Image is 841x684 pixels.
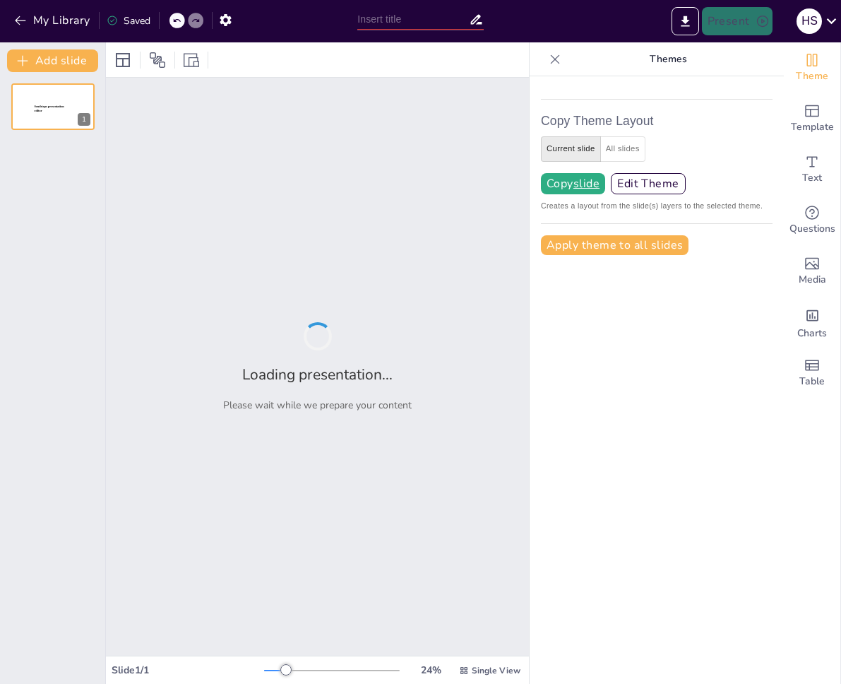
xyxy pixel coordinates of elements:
[223,399,412,412] p: Please wait while we prepare your content
[784,297,840,348] div: Add charts and graphs
[112,664,264,677] div: Slide 1 / 1
[611,173,686,194] button: Edit Theme
[181,49,202,71] div: Resize presentation
[541,200,773,212] span: Creates a layout from the slide(s) layers to the selected theme.
[11,9,96,32] button: My Library
[541,235,688,255] button: Apply theme to all slides
[11,83,95,130] div: 1
[357,9,469,30] input: Insert title
[796,69,828,84] span: Theme
[7,49,98,72] button: Add slide
[541,173,605,194] button: Copyslide
[541,136,773,162] div: create layout
[784,246,840,297] div: Add images, graphics, shapes or video
[702,7,773,35] button: Present
[672,7,699,35] button: Export to PowerPoint
[600,136,645,162] button: all slides
[78,113,90,126] div: 1
[799,272,826,288] span: Media
[791,119,834,135] span: Template
[149,52,166,69] span: Position
[784,144,840,195] div: Add text boxes
[414,664,448,677] div: 24 %
[566,42,770,76] p: Themes
[541,111,773,131] h6: Copy Theme Layout
[242,365,393,384] h2: Loading presentation...
[472,665,520,676] span: Single View
[802,170,822,186] span: Text
[797,326,827,341] span: Charts
[799,374,825,389] span: Table
[784,42,840,93] div: Change the overall theme
[784,195,840,246] div: Get real-time input from your audience
[541,136,601,162] button: current slide
[789,221,835,237] span: Questions
[107,14,150,28] div: Saved
[784,348,840,399] div: Add a table
[797,8,822,34] div: h s
[784,93,840,144] div: Add ready made slides
[112,49,134,71] div: Layout
[573,178,600,189] u: slide
[797,7,822,35] button: h s
[35,105,64,113] span: Sendsteps presentation editor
